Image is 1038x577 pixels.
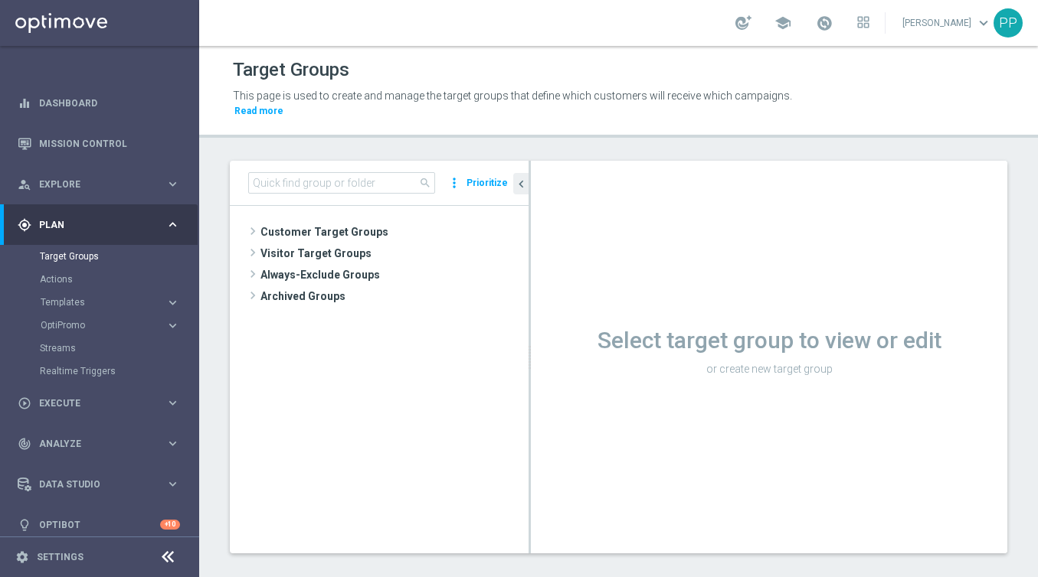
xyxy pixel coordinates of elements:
[17,438,181,450] button: track_changes Analyze keyboard_arrow_right
[513,173,529,194] button: chevron_left
[40,314,198,337] div: OptiPromo
[514,177,529,191] i: chevron_left
[165,477,180,491] i: keyboard_arrow_right
[160,520,180,530] div: +10
[41,298,165,307] div: Templates
[41,321,150,330] span: OptiPromo
[17,178,181,191] button: person_search Explore keyboard_arrow_right
[40,268,198,291] div: Actions
[39,83,180,123] a: Dashboard
[17,397,181,409] button: play_circle_outline Execute keyboard_arrow_right
[40,250,159,262] a: Target Groups
[18,437,31,451] i: track_changes
[39,439,165,448] span: Analyze
[40,273,159,285] a: Actions
[975,15,992,31] span: keyboard_arrow_down
[233,59,349,81] h1: Target Groups
[15,550,29,564] i: settings
[40,245,198,268] div: Target Groups
[18,178,31,191] i: person_search
[39,504,160,545] a: Optibot
[18,123,180,164] div: Mission Control
[39,220,165,230] span: Plan
[531,327,1007,354] h1: Select target group to view or edit
[17,138,181,150] button: Mission Control
[165,318,180,333] i: keyboard_arrow_right
[165,217,180,232] i: keyboard_arrow_right
[18,96,31,110] i: equalizer
[18,396,165,410] div: Execute
[18,178,165,191] div: Explore
[40,365,159,377] a: Realtime Triggers
[18,396,31,410] i: play_circle_outline
[37,553,83,562] a: Settings
[40,360,198,383] div: Realtime Triggers
[248,172,435,194] input: Quick find group or folder
[40,291,198,314] div: Templates
[18,218,31,232] i: gps_fixed
[17,478,181,491] button: Data Studio keyboard_arrow_right
[260,285,529,307] span: Archived Groups
[40,342,159,354] a: Streams
[41,298,150,307] span: Templates
[165,436,180,451] i: keyboard_arrow_right
[165,295,180,310] i: keyboard_arrow_right
[39,123,180,164] a: Mission Control
[17,519,181,531] button: lightbulb Optibot +10
[39,399,165,408] span: Execute
[17,219,181,231] button: gps_fixed Plan keyboard_arrow_right
[17,97,181,109] button: equalizer Dashboard
[260,264,529,285] span: Always-Exclude Groups
[18,437,165,451] div: Analyze
[447,172,462,194] i: more_vert
[18,218,165,232] div: Plan
[18,518,31,532] i: lightbulb
[18,83,180,123] div: Dashboard
[260,221,529,243] span: Customer Target Groups
[40,296,181,308] button: Templates keyboard_arrow_right
[41,321,165,330] div: OptiPromo
[40,337,198,360] div: Streams
[464,173,510,194] button: Prioritize
[40,319,181,331] button: OptiPromo keyboard_arrow_right
[233,103,285,119] button: Read more
[419,177,431,189] span: search
[901,11,994,34] a: [PERSON_NAME]keyboard_arrow_down
[165,177,180,191] i: keyboard_arrow_right
[39,180,165,189] span: Explore
[39,480,165,489] span: Data Studio
[18,504,180,545] div: Optibot
[233,90,792,102] span: This page is used to create and manage the target groups that define which customers will receive...
[165,396,180,410] i: keyboard_arrow_right
[260,243,529,264] span: Visitor Target Groups
[994,8,1023,37] div: PP
[774,15,791,31] span: school
[531,362,1007,376] p: or create new target group
[18,478,165,491] div: Data Studio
